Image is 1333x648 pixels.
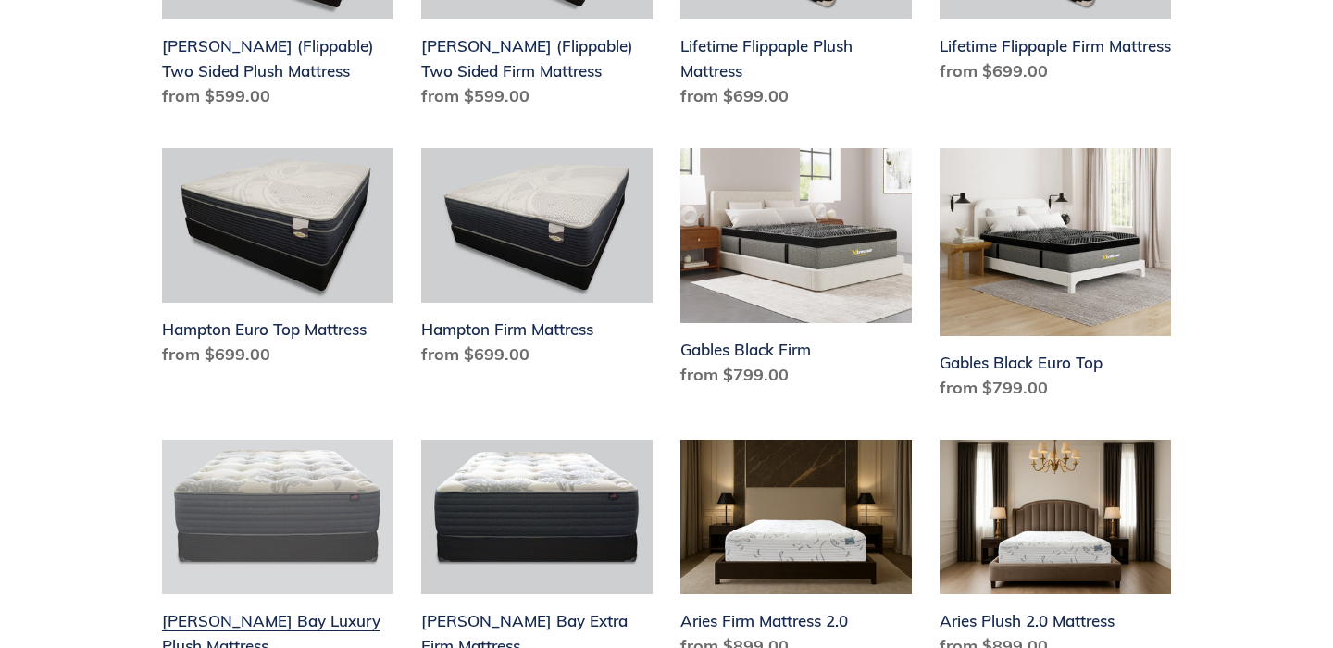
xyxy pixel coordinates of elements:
[162,148,393,374] a: Hampton Euro Top Mattress
[680,148,912,394] a: Gables Black Firm
[940,148,1171,407] a: Gables Black Euro Top
[421,148,653,374] a: Hampton Firm Mattress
